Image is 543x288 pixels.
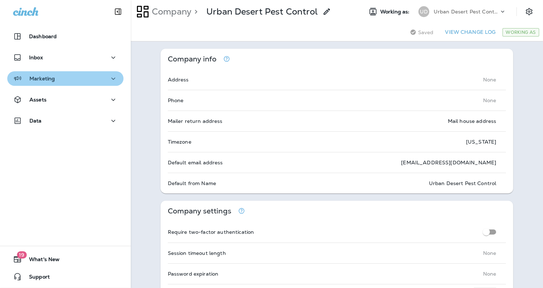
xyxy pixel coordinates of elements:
[108,4,128,19] button: Collapse Sidebar
[22,274,50,283] span: Support
[168,97,184,103] p: Phone
[523,5,536,18] button: Settings
[168,56,217,62] p: Company info
[168,180,216,186] p: Default from Name
[418,29,434,35] span: Saved
[7,92,123,107] button: Assets
[168,77,189,83] p: Address
[168,139,191,145] p: Timezone
[149,6,191,17] p: Company
[7,50,123,65] button: Inbox
[429,180,497,186] p: Urban Desert Pest Control
[7,71,123,86] button: Marketing
[466,139,496,145] p: [US_STATE]
[418,6,429,17] div: UD
[22,256,60,265] span: What's New
[29,55,43,60] p: Inbox
[442,27,498,38] button: View Change Log
[401,160,496,165] p: [EMAIL_ADDRESS][DOMAIN_NAME]
[483,77,497,83] p: None
[483,250,497,256] p: None
[29,76,55,81] p: Marketing
[17,251,27,259] span: 19
[7,269,123,284] button: Support
[448,118,497,124] p: Mail house address
[168,271,219,277] p: Password expiration
[168,250,226,256] p: Session timeout length
[168,160,223,165] p: Default email address
[483,97,497,103] p: None
[7,113,123,128] button: Data
[29,118,42,124] p: Data
[29,33,57,39] p: Dashboard
[434,9,499,15] p: Urban Desert Pest Control
[502,28,539,37] div: Working As
[191,6,198,17] p: >
[168,208,231,214] p: Company settings
[206,6,318,17] p: Urban Desert Pest Control
[483,271,497,277] p: None
[168,229,254,235] p: Require two-factor authentication
[7,252,123,267] button: 19What's New
[380,9,411,15] span: Working as:
[7,29,123,44] button: Dashboard
[168,118,223,124] p: Mailer return address
[29,97,46,103] p: Assets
